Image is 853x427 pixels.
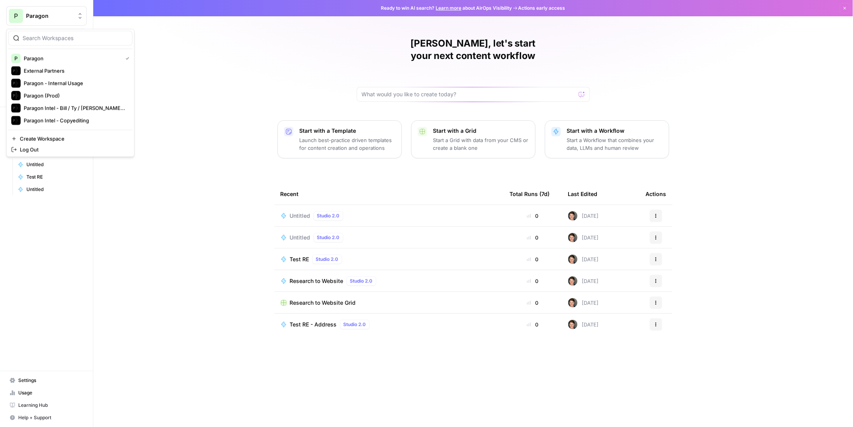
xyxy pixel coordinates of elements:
[281,320,497,329] a: Test RE - AddressStudio 2.0
[14,183,87,196] a: Untitled
[436,5,462,11] a: Learn more
[568,255,599,264] div: [DATE]
[281,233,497,242] a: UntitledStudio 2.0
[510,321,556,328] div: 0
[26,186,83,193] span: Untitled
[568,233,577,242] img: qw00ik6ez51o8uf7vgx83yxyzow9
[20,135,126,142] span: Create Workspace
[510,234,556,241] div: 0
[545,120,669,158] button: Start with a WorkflowStart a Workflow that combines your data, LLMs and human review
[510,212,556,220] div: 0
[8,133,133,144] a: Create Workspace
[26,12,73,20] span: Paragon
[568,276,577,286] img: qw00ik6ez51o8uf7vgx83yxyzow9
[317,234,340,241] span: Studio 2.0
[26,161,83,168] span: Untitled
[26,174,83,181] span: Test RE
[281,183,497,205] div: Recent
[568,211,577,220] img: qw00ik6ez51o8uf7vgx83yxyzow9
[277,120,402,158] button: Start with a TemplateLaunch best-practice driven templates for content creation and operations
[281,255,497,264] a: Test REStudio 2.0
[6,29,134,157] div: Workspace: Paragon
[11,103,21,113] img: Paragon Intel - Bill / Ty / Colby R&D Logo
[646,183,666,205] div: Actions
[18,414,83,421] span: Help + Support
[290,277,344,285] span: Research to Website
[510,255,556,263] div: 0
[6,6,87,26] button: Workspace: Paragon
[24,54,119,62] span: Paragon
[14,11,18,21] span: P
[568,211,599,220] div: [DATE]
[11,78,21,88] img: Paragon - Internal Usage Logo
[18,389,83,396] span: Usage
[290,234,310,241] span: Untitled
[568,320,599,329] div: [DATE]
[24,116,126,124] span: Paragon Intel - Copyediting
[11,66,21,75] img: External Partners Logo
[357,37,590,62] h1: [PERSON_NAME], let's start your next content workflow
[567,136,663,152] p: Start a Workflow that combines your data, LLMs and human review
[281,299,497,307] a: Research to Website Grid
[300,127,395,135] p: Start with a Template
[18,402,83,409] span: Learning Hub
[568,298,577,307] img: qw00ik6ez51o8uf7vgx83yxyzow9
[568,298,599,307] div: [DATE]
[568,183,598,205] div: Last Edited
[11,116,21,125] img: Paragon Intel - Copyediting Logo
[568,276,599,286] div: [DATE]
[24,67,126,75] span: External Partners
[300,136,395,152] p: Launch best-practice driven templates for content creation and operations
[317,212,340,219] span: Studio 2.0
[411,120,536,158] button: Start with a GridStart a Grid with data from your CMS or create a blank one
[24,79,126,87] span: Paragon - Internal Usage
[510,277,556,285] div: 0
[281,211,497,220] a: UntitledStudio 2.0
[6,411,87,424] button: Help + Support
[518,5,565,12] span: Actions early access
[14,54,17,62] span: P
[14,171,87,183] a: Test RE
[6,387,87,399] a: Usage
[24,104,126,112] span: Paragon Intel - Bill / Ty / [PERSON_NAME] R&D
[14,158,87,171] a: Untitled
[568,255,577,264] img: qw00ik6ez51o8uf7vgx83yxyzow9
[290,212,310,220] span: Untitled
[20,146,126,153] span: Log Out
[567,127,663,135] p: Start with a Workflow
[8,144,133,155] a: Log Out
[290,321,337,328] span: Test RE - Address
[381,5,512,12] span: Ready to win AI search? about AirOps Visibility
[433,136,529,152] p: Start a Grid with data from your CMS or create a blank one
[350,278,373,285] span: Studio 2.0
[433,127,529,135] p: Start with a Grid
[281,276,497,286] a: Research to WebsiteStudio 2.0
[510,299,556,307] div: 0
[568,320,577,329] img: qw00ik6ez51o8uf7vgx83yxyzow9
[316,256,338,263] span: Studio 2.0
[6,399,87,411] a: Learning Hub
[23,34,127,42] input: Search Workspaces
[290,255,309,263] span: Test RE
[568,233,599,242] div: [DATE]
[24,92,126,99] span: Paragon (Prod)
[18,377,83,384] span: Settings
[290,299,356,307] span: Research to Website Grid
[11,91,21,100] img: Paragon (Prod) Logo
[344,321,366,328] span: Studio 2.0
[6,374,87,387] a: Settings
[510,183,550,205] div: Total Runs (7d)
[362,90,576,98] input: What would you like to create today?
